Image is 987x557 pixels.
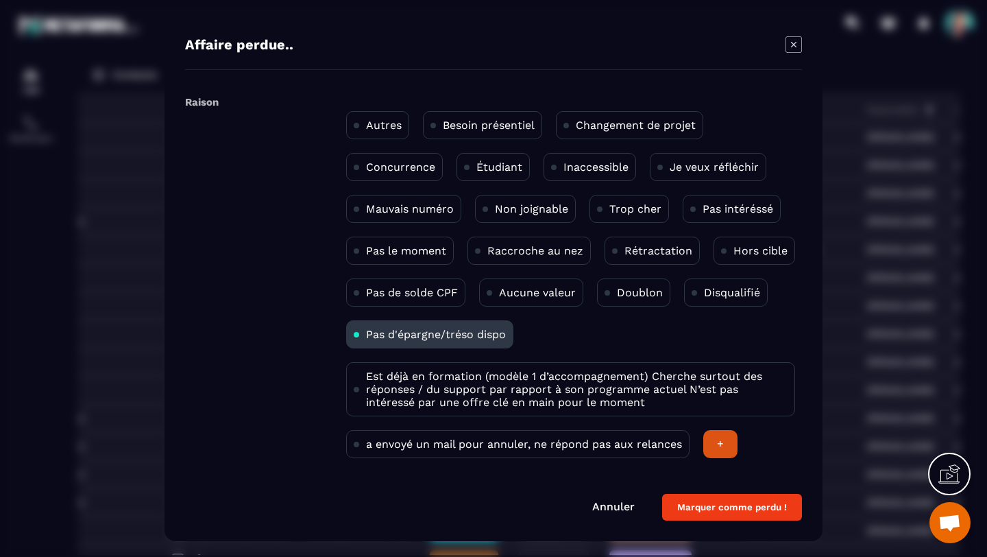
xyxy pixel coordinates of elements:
[576,119,696,132] p: Changement de projet
[366,119,402,132] p: Autres
[487,244,583,257] p: Raccroche au nez
[366,244,446,257] p: Pas le moment
[704,286,760,299] p: Disqualifié
[670,161,759,174] p: Je veux réfléchir
[366,286,458,299] p: Pas de solde CPF
[662,494,802,521] button: Marquer comme perdu !
[733,244,788,257] p: Hors cible
[366,161,435,174] p: Concurrence
[703,202,773,215] p: Pas intéréssé
[366,328,506,341] p: Pas d'épargne/tréso dispo
[563,161,629,174] p: Inaccessible
[185,96,219,108] label: Raison
[592,500,635,513] a: Annuler
[366,202,454,215] p: Mauvais numéro
[185,36,293,56] h4: Affaire perdue..
[703,430,738,458] div: +
[617,286,663,299] p: Doublon
[476,161,522,174] p: Étudiant
[443,119,535,132] p: Besoin présentiel
[609,202,661,215] p: Trop cher
[366,370,788,409] p: Est déjà en formation (modèle 1 d’accompagnement) Cherche surtout des réponses / du support par r...
[495,202,568,215] p: Non joignable
[499,286,576,299] p: Aucune valeur
[624,244,692,257] p: Rétractation
[929,502,971,543] div: Ouvrir le chat
[366,438,682,451] p: a envoyé un mail pour annuler, ne répond pas aux relances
